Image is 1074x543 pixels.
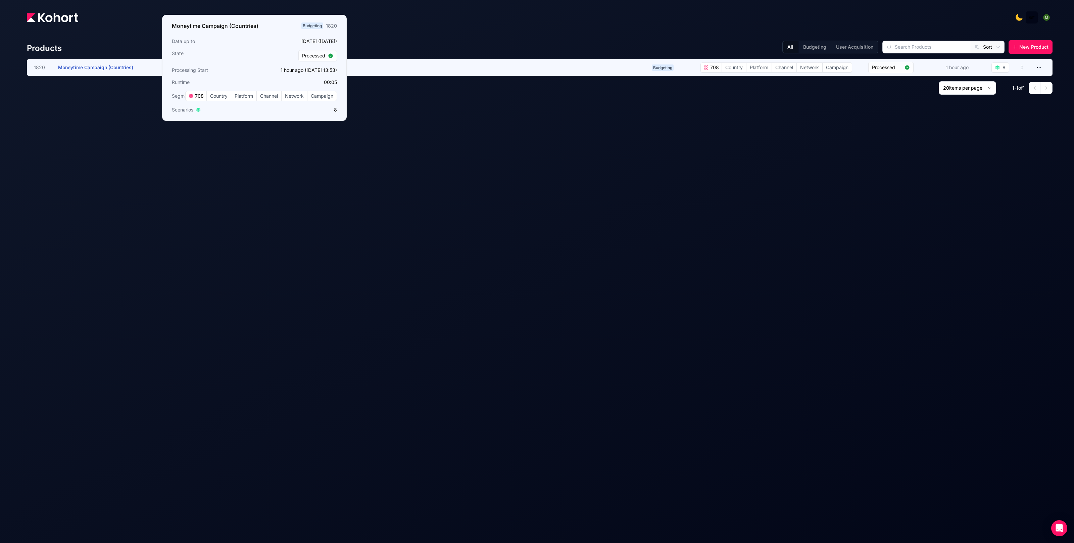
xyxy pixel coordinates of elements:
span: Channel [772,63,796,72]
span: Campaign [823,63,852,72]
p: [DATE] ([DATE]) [256,38,337,45]
span: Channel [257,91,281,101]
div: 8 [1003,64,1006,71]
h3: Processing Start [172,67,252,74]
span: Scenarios [172,106,193,113]
div: Open Intercom Messenger [1051,520,1067,536]
button: New Product [1009,40,1053,54]
span: 1 [1016,85,1018,91]
span: 708 [194,93,204,99]
span: Network [282,91,307,101]
span: Processed [872,64,902,71]
span: 1 [1023,85,1025,91]
span: - [1014,85,1016,91]
app-duration-counter: 00:05 [324,79,337,85]
button: User Acquisition [831,41,878,53]
h3: Data up to [172,38,252,45]
span: 20 [943,85,949,91]
button: Budgeting [798,41,831,53]
a: 1820Moneytime Campaign (Countries)Budgeting708CountryPlatformChannelNetworkCampaignProcessed1 hou... [34,59,1025,76]
span: Country [722,63,746,72]
span: Platform [746,63,772,72]
button: 20items per page [939,81,996,95]
span: Processed [302,52,325,59]
p: 8 [256,106,337,113]
span: Network [797,63,822,72]
span: Budgeting [652,64,674,71]
span: of [1018,85,1023,91]
h3: State [172,50,252,61]
span: Platform [231,91,256,101]
span: Budgeting [301,22,323,29]
button: All [783,41,798,53]
input: Search Products [883,41,971,53]
img: Kohort logo [27,13,78,22]
span: Moneytime Campaign (Countries) [58,64,133,70]
span: items per page [949,85,982,91]
div: 1 hour ago [944,63,970,72]
h4: Products [27,43,62,54]
span: 708 [709,64,719,71]
h3: Moneytime Campaign (Countries) [172,22,258,30]
span: Segments [172,93,194,99]
span: Sort [983,44,992,50]
span: 1 [1012,85,1014,91]
span: Country [207,91,231,101]
span: New Product [1019,44,1048,50]
span: Campaign [307,91,337,101]
div: 1820 [326,22,337,29]
img: logo_MoneyTimeLogo_1_20250619094856634230.png [1028,14,1035,21]
h3: Runtime [172,79,252,86]
span: 1820 [34,64,50,71]
p: 1 hour ago ([DATE] 13:53) [256,67,337,74]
